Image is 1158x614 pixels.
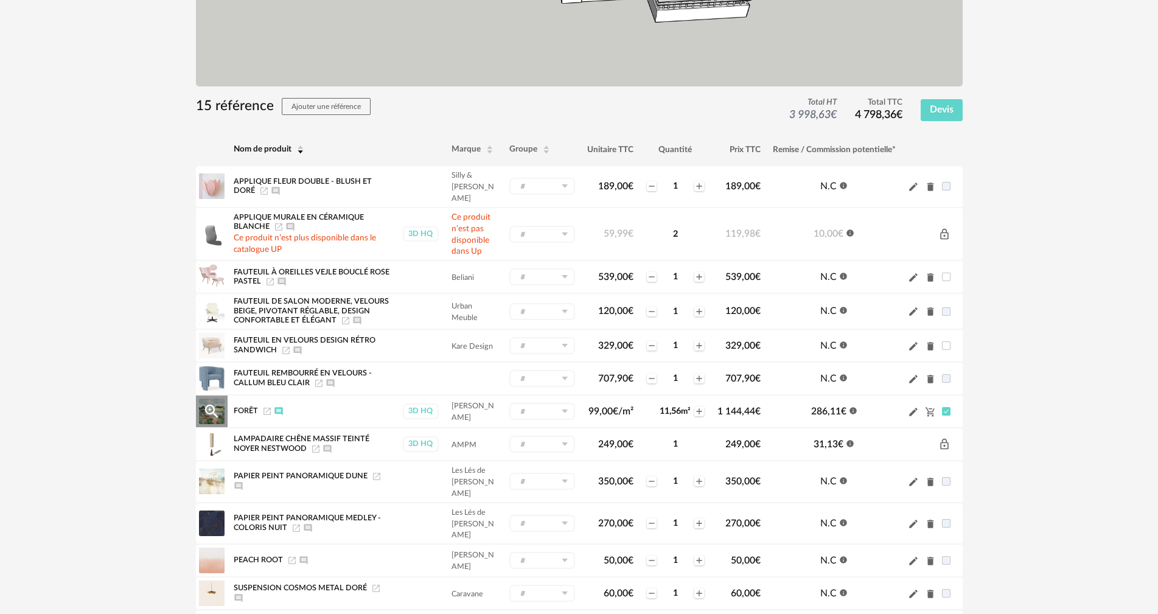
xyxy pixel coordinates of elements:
span: 50,00 [731,556,761,565]
span: Minus icon [647,374,657,383]
span: € [755,181,761,191]
span: 3 998,63 [789,110,837,120]
span: N.C [820,556,837,565]
span: 4 798,36 [855,110,902,120]
span: Kare Design [452,343,493,350]
span: 31,13 [814,439,843,449]
span: Ajouter un commentaire [277,277,287,285]
span: Information icon [839,475,848,485]
span: Plus icon [694,307,704,316]
span: Silly & [PERSON_NAME] [452,172,494,202]
span: Applique murale en céramique blanche [234,214,364,231]
th: Remise / Commission potentielle* [767,133,902,166]
span: Information icon [839,340,848,349]
a: Launch icon [371,585,381,592]
span: Fauteuil à oreilles VEJLE Bouclé Rose pastel [234,268,389,285]
span: Information icon [839,180,848,190]
span: Ajouter un commentaire [234,595,243,602]
img: Product pack shot [199,469,225,494]
span: Plus icon [694,476,704,486]
a: Launch icon [291,524,301,531]
span: Pencil icon [908,518,919,529]
div: Sélectionner un groupe [509,515,575,532]
span: Plus icon [694,272,704,282]
span: €/m² [613,406,633,416]
span: Launch icon [311,445,321,452]
div: 2 [658,229,693,240]
span: 60,00 [731,588,761,598]
span: 189,00 [598,181,633,191]
span: Delete icon [925,373,936,385]
span: N.C [820,518,837,528]
div: Sélectionner un groupe [509,473,575,490]
span: Information icon [839,271,848,281]
div: 3D HQ [403,226,439,242]
span: € [628,518,633,528]
span: Ajouter un commentaire [323,445,332,452]
span: € [755,272,761,282]
span: Peach Root [234,557,283,564]
span: Afficher/masquer le commentaire [274,407,284,414]
span: Total HT [789,97,837,108]
span: Plus icon [694,406,704,416]
div: Sélectionner un groupe [509,370,575,387]
span: Plus icon [694,556,704,565]
a: 3D HQ [402,436,439,452]
div: 11,56 [658,406,693,417]
span: Lock Outline icon [938,228,950,240]
span: Launch icon [314,379,324,386]
span: Pencil icon [908,305,919,317]
span: Groupe [509,145,537,154]
span: 270,00 [725,518,761,528]
span: Ajouter un commentaire [234,483,243,490]
span: € [628,272,633,282]
span: N.C [820,476,837,486]
a: 3D HQ [402,403,439,419]
span: € [628,476,633,486]
span: Delete icon [925,518,936,529]
div: 1 [658,476,693,487]
span: Delete icon [925,588,936,599]
button: Ajouter une référence [282,98,371,115]
img: Product pack shot [199,511,225,536]
span: 329,00 [725,341,761,351]
button: Devis [921,99,963,121]
span: 707,90 [725,374,761,383]
span: Launch icon [262,407,272,414]
span: € [628,556,633,565]
span: 59,99 [604,229,633,239]
span: Information icon [839,554,848,564]
span: Applique Fleur Double - Blush et doré [234,178,372,195]
span: 249,00 [598,439,633,449]
a: Launch icon [372,473,382,480]
div: 3D HQ [403,436,439,452]
span: Fauteuil De Salon Moderne, Velours Beige, Pivotant Réglable, Design Confortable Et Élégant [234,298,389,324]
span: € [831,110,837,120]
img: Product pack shot [199,366,225,391]
div: 1 [658,588,693,599]
span: Minus icon [647,588,657,598]
span: Urban Meuble [452,302,478,321]
span: [PERSON_NAME] [452,402,494,421]
span: € [755,374,761,383]
div: 1 [658,555,693,566]
a: Launch icon [265,277,275,285]
span: N.C [820,588,837,598]
span: Delete icon [925,340,936,352]
span: € [755,556,761,565]
span: Beliani [452,274,474,281]
span: Plus icon [694,374,704,383]
span: € [755,229,761,239]
span: Cart Minus icon [925,406,936,416]
span: 119,98 [725,229,761,239]
span: Plus icon [694,181,704,191]
span: Ajouter un commentaire [285,223,295,231]
span: Information icon [849,405,857,415]
span: 707,90 [598,374,633,383]
span: 50,00 [604,556,633,565]
th: Quantité [640,133,711,166]
span: Fauteuil en velours design rétro Sandwich [234,337,375,354]
img: Product pack shot [199,333,225,358]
